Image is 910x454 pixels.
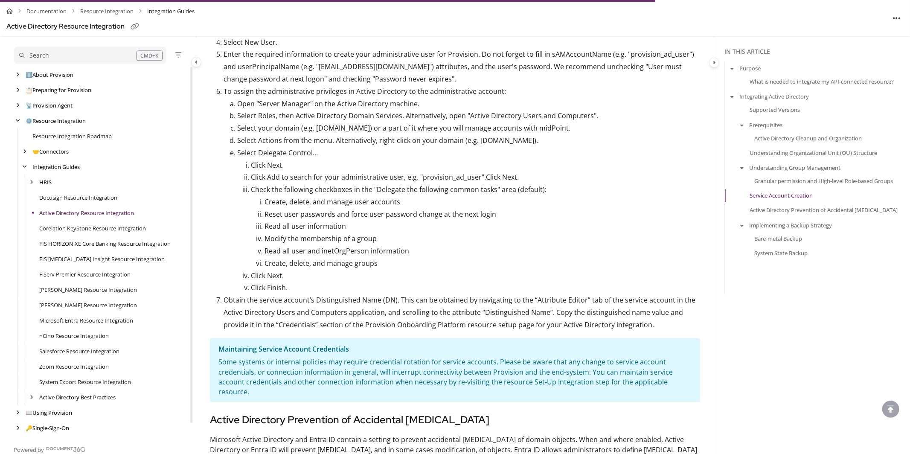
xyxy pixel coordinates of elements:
[754,177,893,185] a: Granular permission and High-level Role-based Groups
[191,57,201,67] button: Category toggle
[251,171,700,183] p: Click Add to search for your administrative user, e.g. "provision_ad_user".Click Next.
[26,86,32,94] span: 📋
[39,270,131,279] a: FiServ Premier Resource Integration
[32,163,80,171] a: Integration Guides
[39,239,171,248] a: FIS HORIZON XE Core Banking Resource Integration
[882,401,899,418] div: scroll to top
[26,424,32,432] span: 🔑
[224,294,700,331] p: Obtain the service account’s Distinguished Name (DN). This can be obtained by navigating to the “...
[26,5,67,17] a: Documentation
[14,47,166,64] button: Search
[251,282,700,294] p: Click Finish.
[750,148,877,157] a: Understanding Organizational Unit (OU) Structure
[237,134,700,147] p: Select Actions from the menu. Alternatively, right-click on your domain (e.g. [DOMAIN_NAME]).
[26,424,69,432] a: Single-Sign-On
[14,71,22,79] div: arrow
[750,206,898,214] a: Active Directory Prevention of Accidental [MEDICAL_DATA]
[237,122,700,134] p: Select your domain (e.g. [DOMAIN_NAME]) or a part of it where you will manage accounts with midPo...
[26,102,32,109] span: 📡
[265,196,700,208] p: Create, delete, and manage user accounts
[749,120,782,129] a: Prerequisites
[224,36,700,49] p: Select New User.
[39,178,52,186] a: HRIS
[754,249,808,257] a: System State Backup
[32,132,112,140] a: Resource Integration Roadmap
[39,378,131,386] a: System Export Resource Integration
[20,163,29,171] div: arrow
[6,20,125,33] div: Active Directory Resource Integration
[709,57,719,67] button: Category toggle
[39,285,137,294] a: Jack Henry SilverLake Resource Integration
[173,50,183,60] button: Filter
[26,116,86,125] a: Resource Integration
[39,193,117,202] a: Docusign Resource Integration
[26,409,32,416] span: 📖
[251,159,700,172] p: Click Next.
[750,191,813,200] a: Service Account Creation
[754,134,862,142] a: Active Directory Cleanup and Organization
[251,183,700,196] p: Check the following checkboxes in the "Delegate the following common tasks" area (default):
[251,270,700,282] p: Click Next.
[6,5,13,17] a: Home
[738,163,746,172] button: arrow
[26,71,32,79] span: ℹ️
[147,5,195,17] span: Integration Guides
[39,224,146,233] a: Corelation KeyStone Resource Integration
[210,412,700,428] h3: Active Directory Prevention of Accidental [MEDICAL_DATA]
[265,233,700,245] p: Modify the membership of a group
[224,85,700,98] p: To assign the administrative privileges in Active Directory to the administrative account:
[128,20,142,34] button: Copy link of
[14,102,22,110] div: arrow
[265,208,700,221] p: Reset user passwords and force user password change at the next login
[739,92,809,101] a: Integrating Active Directory
[738,120,746,129] button: arrow
[80,5,134,17] a: Resource Integration
[14,445,44,454] span: Powered by
[39,209,134,217] a: Active Directory Resource Integration
[14,86,22,94] div: arrow
[754,234,802,242] a: Bare-metal Backup
[26,101,73,110] a: Provision Agent
[237,110,700,122] p: Select Roles, then Active Directory Domain Services. Alternatively, open "Active Directory Users ...
[26,70,73,79] a: About Provision
[750,105,800,114] a: Supported Versions
[39,347,119,355] a: Salesforce Resource Integration
[218,343,692,358] div: Maintaining Service Account Credentials
[728,92,736,101] button: arrow
[39,255,165,263] a: FIS IBS Insight Resource Integration
[237,147,700,159] p: Select Delegate Control…
[265,220,700,233] p: Read all user information
[20,148,29,156] div: arrow
[39,316,133,325] a: Microsoft Entra Resource Integration
[738,220,746,230] button: arrow
[32,148,39,155] span: 🤝
[32,147,69,156] a: Connectors
[14,409,22,417] div: arrow
[749,221,832,229] a: Implementing a Backup Strategy
[27,393,36,402] div: arrow
[728,64,736,73] button: arrow
[218,357,692,397] div: Some systems or internal policies may require credential rotation for service accounts. Please be...
[27,178,36,186] div: arrow
[739,64,761,73] a: Purpose
[224,48,700,85] p: Enter the required information to create your administrative user for Provision. Do not forget to...
[26,408,72,417] a: Using Provision
[724,47,907,56] div: In this article
[14,117,22,125] div: arrow
[39,301,137,309] a: Jack Henry Symitar Resource Integration
[29,51,49,60] div: Search
[14,424,22,432] div: arrow
[39,362,109,371] a: Zoom Resource Integration
[39,332,109,340] a: nCino Resource Integration
[137,50,163,61] div: CMD+K
[750,77,894,86] a: What is needed to integrate my API-connected resource?
[265,257,700,270] p: Create, delete, and manage groups
[749,163,840,172] a: Understanding Group Management
[237,98,700,110] p: Open "Server Manager" on the Active Directory machine.
[26,86,91,94] a: Preparing for Provision
[46,447,86,452] img: Document360
[14,444,86,454] a: Powered by Document360 - opens in a new tab
[26,117,32,125] span: ⚙️
[890,11,904,25] button: Article more options
[265,245,700,257] p: Read all user and inetOrgPerson information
